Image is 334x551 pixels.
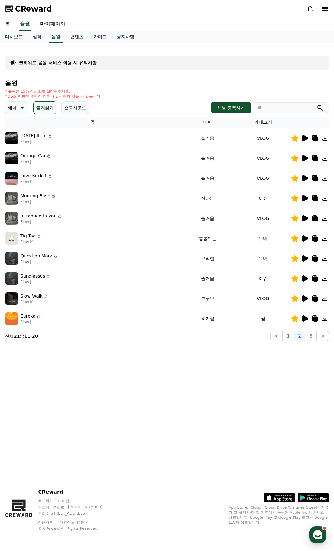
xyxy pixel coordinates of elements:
a: 음원 [19,18,31,31]
td: VLOG [235,168,291,188]
p: Flow K [20,179,53,184]
p: Love Rocket [20,173,47,179]
td: 그루브 [180,288,236,309]
a: 실적 [28,31,46,43]
button: 즐겨찾기 [33,101,56,114]
img: music [5,192,18,205]
img: music [5,292,18,305]
img: music [5,152,18,164]
td: 즐거움 [180,208,236,228]
img: music [5,172,18,185]
p: Flow J [20,139,52,144]
p: Flow J [20,279,50,284]
p: Morning Rush [20,193,50,199]
p: CReward [38,488,114,496]
p: Tig Tag [20,233,36,239]
button: < [270,331,283,341]
p: 주소 : [STREET_ADDRESS] [38,511,114,516]
p: 사업자등록번호 : [PHONE_NUMBER] [38,505,114,510]
strong: 21 [14,334,20,339]
p: Flow K [20,239,41,244]
a: 음원 [49,31,63,43]
td: 썰 [235,309,291,329]
td: 신나는 [180,188,236,208]
p: [DATE] Item [20,133,47,139]
img: music [5,232,18,245]
td: VLOG [235,148,291,168]
span: 홈 [20,208,24,213]
p: Slow Walk [20,293,43,299]
p: Introduce to you [20,213,56,219]
a: CReward [5,4,52,14]
td: 즐거움 [180,168,236,188]
td: 이슈 [235,188,291,208]
th: 테마 [180,117,236,128]
p: Orange Car [20,153,45,159]
td: 유머 [235,228,291,248]
td: 호기심 [180,309,236,329]
button: > [317,331,329,341]
img: music [5,212,18,225]
p: Flow J [20,320,41,325]
a: 이용약관 [38,520,58,525]
td: 유머 [235,248,291,268]
a: 공지사항 [112,31,139,43]
p: App Store, iCloud, iCloud Drive 및 iTunes Store는 미국과 그 밖의 나라 및 지역에서 등록된 Apple Inc.의 서비스 상표입니다. Goo... [229,505,329,525]
td: 이슈 [235,268,291,288]
p: Question Mark [20,253,52,259]
p: * 35초 미만은 수익이 적거나 발생하지 않을 수 있습니다. [5,94,102,99]
th: 카테고리 [235,117,291,128]
a: 크리워드 음원 서비스 이용 시 유의사항 [19,60,97,66]
button: 채널 등록하기 [211,102,251,113]
img: music [5,272,18,285]
td: 통통튀는 [180,228,236,248]
a: 가이드 [88,31,112,43]
a: 개인정보처리방침 [60,520,90,525]
td: VLOG [235,208,291,228]
a: 설정 [81,199,120,214]
img: music [5,252,18,265]
p: Flow J [20,159,51,164]
a: 콘텐츠 [65,31,88,43]
p: Sunglasses [20,273,45,279]
td: 즐거움 [180,268,236,288]
p: * 볼륨은 15% 이상으로 설정해주세요. [5,89,102,94]
td: 즐거움 [180,128,236,148]
a: 홈 [2,199,41,214]
span: CReward [15,4,52,14]
a: 대화 [41,199,81,214]
td: 즐거움 [180,148,236,168]
button: 3 [305,331,316,341]
p: 테마 [8,103,17,112]
button: 2 [294,331,305,341]
p: Flow J [20,259,58,264]
p: 주식회사 와이피랩 [38,498,114,503]
p: Flow J [20,219,62,224]
td: 코믹한 [180,248,236,268]
button: 쇼핑사운드 [61,101,89,114]
span: 대화 [57,208,65,213]
span: 설정 [97,208,104,213]
img: music [5,312,18,325]
th: 곡 [5,117,180,128]
td: VLOG [235,288,291,309]
img: music [5,132,18,144]
p: Flow K [20,299,48,304]
p: 전체 중 - [5,333,38,339]
button: 1 [283,331,294,341]
strong: 20 [32,334,38,339]
h4: 음원 [5,80,329,86]
p: Eureka [20,313,35,320]
td: VLOG [235,128,291,148]
strong: 11 [24,334,30,339]
p: © CReward All Rights Reserved. [38,526,114,531]
button: 테마 [5,101,28,114]
p: Flow J [20,199,56,204]
a: 마이페이지 [35,18,70,31]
